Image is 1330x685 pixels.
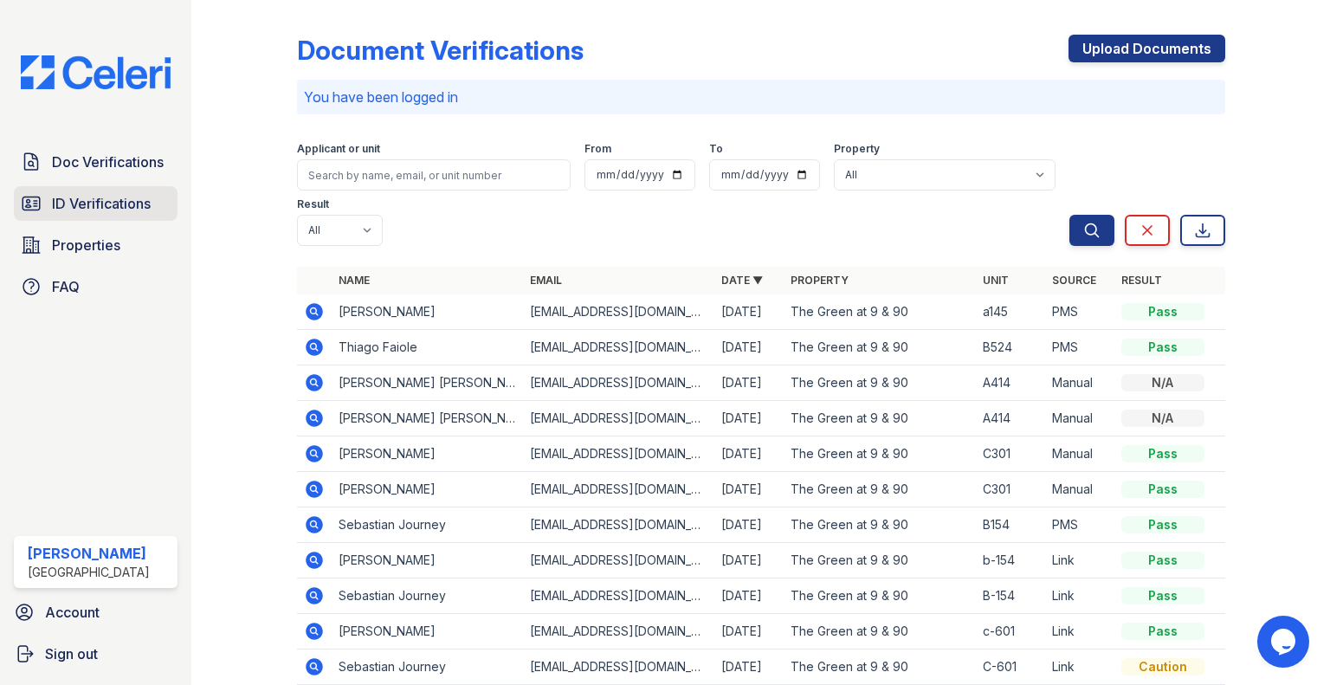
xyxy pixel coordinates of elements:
span: ID Verifications [52,193,151,214]
td: [PERSON_NAME] [332,472,523,507]
td: Sebastian Journey [332,578,523,614]
img: CE_Logo_Blue-a8612792a0a2168367f1c8372b55b34899dd931a85d93a1a3d3e32e68fde9ad4.png [7,55,184,89]
td: Thiago Faiole [332,330,523,365]
td: [EMAIL_ADDRESS][DOMAIN_NAME] [523,614,714,649]
td: [EMAIL_ADDRESS][DOMAIN_NAME] [523,294,714,330]
td: PMS [1045,294,1114,330]
a: Result [1121,274,1162,287]
td: Manual [1045,401,1114,436]
div: Pass [1121,516,1204,533]
p: You have been logged in [304,87,1218,107]
td: The Green at 9 & 90 [784,294,975,330]
td: B154 [976,507,1045,543]
td: The Green at 9 & 90 [784,401,975,436]
a: Sign out [7,637,184,671]
a: Name [339,274,370,287]
td: [PERSON_NAME] [PERSON_NAME] [332,401,523,436]
div: Pass [1121,587,1204,604]
td: [DATE] [714,401,784,436]
td: The Green at 9 & 90 [784,330,975,365]
label: From [584,142,611,156]
td: [DATE] [714,614,784,649]
a: Doc Verifications [14,145,178,179]
div: Pass [1121,552,1204,569]
span: Sign out [45,643,98,664]
td: The Green at 9 & 90 [784,436,975,472]
td: [EMAIL_ADDRESS][DOMAIN_NAME] [523,330,714,365]
td: b-154 [976,543,1045,578]
a: ID Verifications [14,186,178,221]
td: [PERSON_NAME] [332,614,523,649]
a: Source [1052,274,1096,287]
div: [PERSON_NAME] [28,543,150,564]
td: The Green at 9 & 90 [784,543,975,578]
td: [DATE] [714,578,784,614]
td: Manual [1045,365,1114,401]
div: N/A [1121,374,1204,391]
td: PMS [1045,507,1114,543]
a: Unit [983,274,1009,287]
td: [DATE] [714,294,784,330]
td: [DATE] [714,365,784,401]
td: Sebastian Journey [332,507,523,543]
td: PMS [1045,330,1114,365]
span: Account [45,602,100,623]
div: Pass [1121,303,1204,320]
td: The Green at 9 & 90 [784,365,975,401]
div: Pass [1121,339,1204,356]
div: Caution [1121,658,1204,675]
td: [EMAIL_ADDRESS][DOMAIN_NAME] [523,436,714,472]
td: C301 [976,436,1045,472]
td: Sebastian Journey [332,649,523,685]
a: Properties [14,228,178,262]
a: Upload Documents [1069,35,1225,62]
span: Doc Verifications [52,152,164,172]
td: Link [1045,614,1114,649]
td: [EMAIL_ADDRESS][DOMAIN_NAME] [523,543,714,578]
a: Email [530,274,562,287]
td: [EMAIL_ADDRESS][DOMAIN_NAME] [523,649,714,685]
td: [DATE] [714,330,784,365]
td: The Green at 9 & 90 [784,578,975,614]
td: [EMAIL_ADDRESS][DOMAIN_NAME] [523,472,714,507]
td: A414 [976,365,1045,401]
td: [DATE] [714,472,784,507]
td: [EMAIL_ADDRESS][DOMAIN_NAME] [523,401,714,436]
td: [DATE] [714,543,784,578]
td: Manual [1045,472,1114,507]
td: [EMAIL_ADDRESS][DOMAIN_NAME] [523,365,714,401]
td: [PERSON_NAME] [332,436,523,472]
a: Account [7,595,184,630]
div: N/A [1121,410,1204,427]
td: [PERSON_NAME] [332,543,523,578]
td: Link [1045,649,1114,685]
div: [GEOGRAPHIC_DATA] [28,564,150,581]
td: c-601 [976,614,1045,649]
td: Link [1045,578,1114,614]
td: [EMAIL_ADDRESS][DOMAIN_NAME] [523,507,714,543]
td: B-154 [976,578,1045,614]
iframe: chat widget [1257,616,1313,668]
div: Document Verifications [297,35,584,66]
td: [DATE] [714,507,784,543]
td: The Green at 9 & 90 [784,649,975,685]
div: Pass [1121,481,1204,498]
td: [EMAIL_ADDRESS][DOMAIN_NAME] [523,578,714,614]
a: Date ▼ [721,274,763,287]
label: To [709,142,723,156]
td: C-601 [976,649,1045,685]
a: FAQ [14,269,178,304]
label: Property [834,142,880,156]
input: Search by name, email, or unit number [297,159,571,191]
td: [DATE] [714,436,784,472]
td: The Green at 9 & 90 [784,472,975,507]
td: [PERSON_NAME] [332,294,523,330]
td: a145 [976,294,1045,330]
div: Pass [1121,445,1204,462]
td: The Green at 9 & 90 [784,614,975,649]
td: C301 [976,472,1045,507]
a: Property [791,274,849,287]
label: Result [297,197,329,211]
td: The Green at 9 & 90 [784,507,975,543]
